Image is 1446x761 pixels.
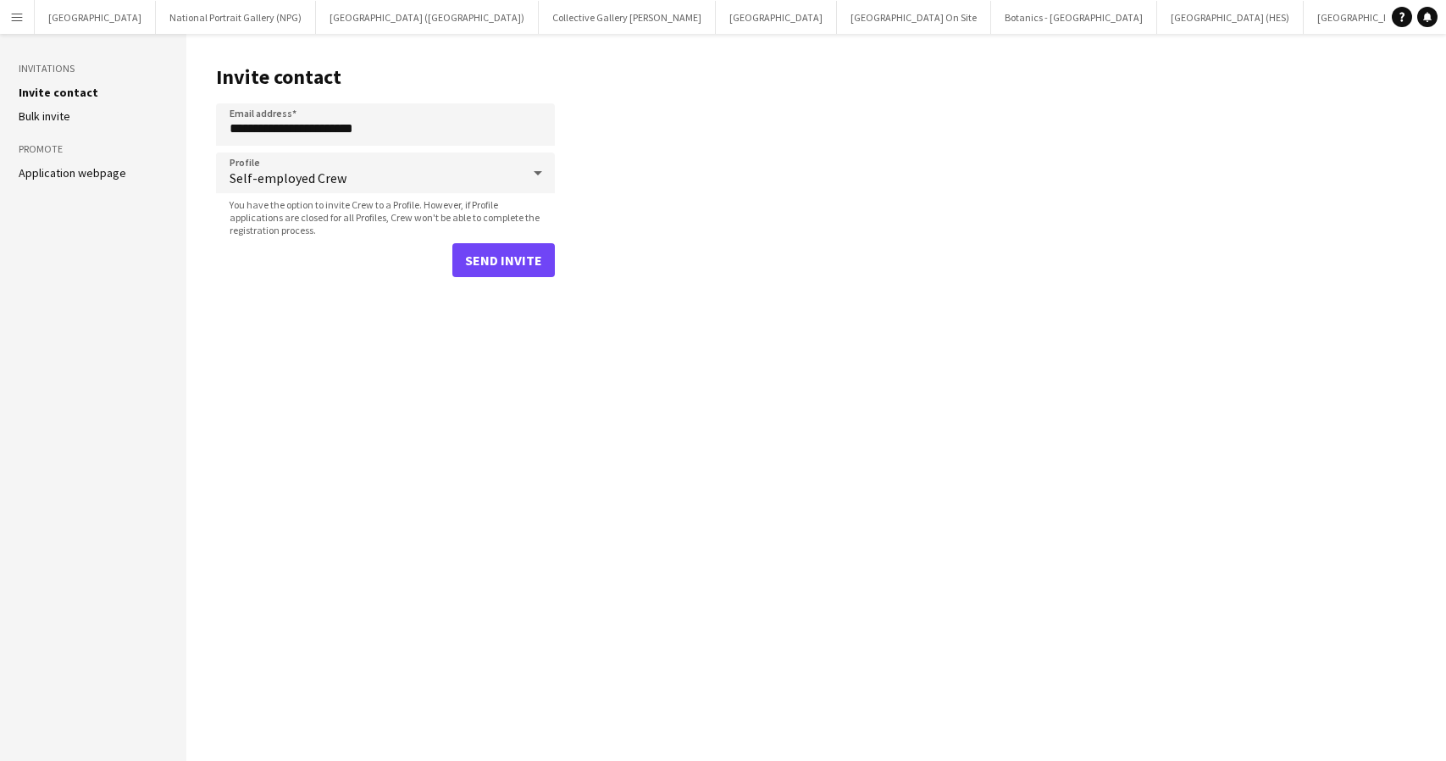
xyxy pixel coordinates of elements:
button: [GEOGRAPHIC_DATA] On Site [837,1,991,34]
button: Collective Gallery [PERSON_NAME] [539,1,716,34]
h1: Invite contact [216,64,555,90]
a: Bulk invite [19,108,70,124]
span: You have the option to invite Crew to a Profile. However, if Profile applications are closed for ... [216,198,555,236]
a: Invite contact [19,85,98,100]
button: [GEOGRAPHIC_DATA] [716,1,837,34]
button: Send invite [452,243,555,277]
h3: Promote [19,142,168,157]
span: Self-employed Crew [230,169,521,186]
button: [GEOGRAPHIC_DATA] [35,1,156,34]
h3: Invitations [19,61,168,76]
a: Application webpage [19,165,126,181]
button: Botanics - [GEOGRAPHIC_DATA] [991,1,1157,34]
button: [GEOGRAPHIC_DATA] (HES) [1157,1,1304,34]
button: [GEOGRAPHIC_DATA] ([GEOGRAPHIC_DATA]) [316,1,539,34]
button: National Portrait Gallery (NPG) [156,1,316,34]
